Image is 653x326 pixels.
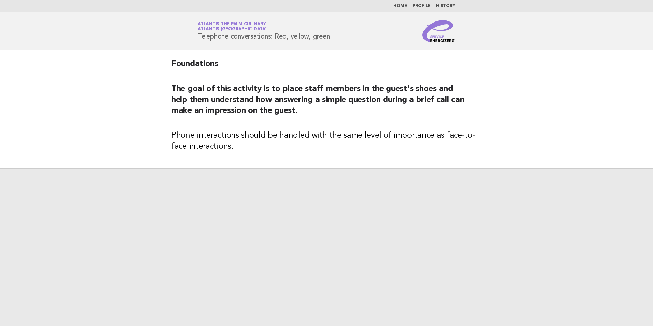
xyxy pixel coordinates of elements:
h2: The goal of this activity is to place staff members in the guest's shoes and help them understand... [171,84,482,122]
a: Home [393,4,407,8]
img: Service Energizers [422,20,455,42]
h1: Telephone conversations: Red, yellow, green [198,22,330,40]
span: Atlantis [GEOGRAPHIC_DATA] [198,27,267,32]
h3: Phone interactions should be handled with the same level of importance as face-to-face interactions. [171,130,482,152]
a: Atlantis The Palm CulinaryAtlantis [GEOGRAPHIC_DATA] [198,22,267,31]
a: Profile [413,4,431,8]
h2: Foundations [171,59,482,75]
a: History [436,4,455,8]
